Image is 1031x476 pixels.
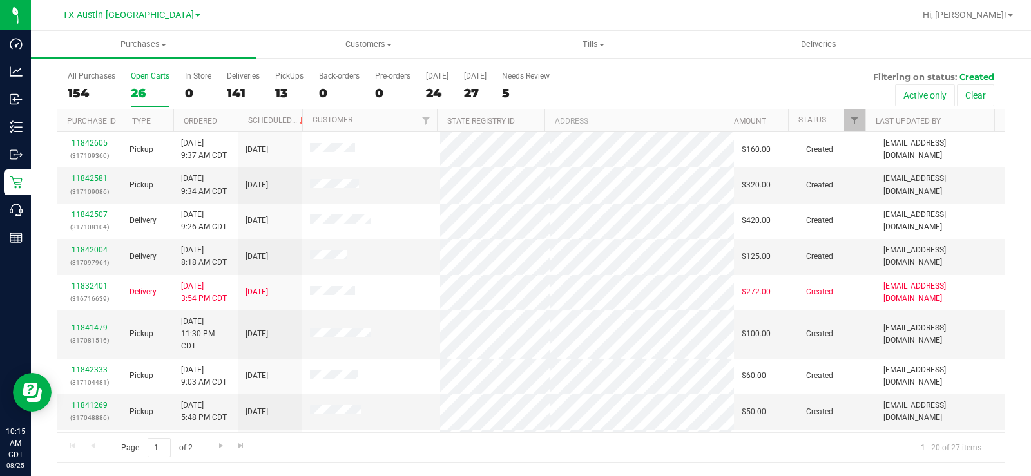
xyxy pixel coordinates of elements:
span: [EMAIL_ADDRESS][DOMAIN_NAME] [883,280,997,305]
span: 1 - 20 of 27 items [911,438,992,457]
span: $50.00 [742,406,766,418]
input: 1 [148,438,171,458]
span: Customers [256,39,480,50]
span: Pickup [130,144,153,156]
p: (317109086) [65,186,114,198]
div: 13 [275,86,304,100]
inline-svg: Inventory [10,120,23,133]
span: Delivery [130,214,157,227]
span: $320.00 [742,179,771,191]
span: [DATE] 3:54 PM CDT [181,280,227,305]
span: Filtering on status: [873,71,957,82]
div: 24 [426,86,448,100]
span: Created [806,251,833,263]
button: Clear [957,84,994,106]
span: Created [806,214,833,227]
a: Purchase ID [67,117,116,126]
span: [DATE] [246,286,268,298]
a: State Registry ID [447,117,515,126]
span: Deliveries [784,39,854,50]
span: Pickup [130,179,153,191]
span: Created [806,328,833,340]
p: (317048886) [65,412,114,424]
a: Deliveries [706,31,931,58]
span: [DATE] 9:34 AM CDT [181,173,227,197]
p: (317108104) [65,221,114,233]
inline-svg: Reports [10,231,23,244]
div: 0 [375,86,410,100]
th: Address [544,109,724,132]
p: (317081516) [65,334,114,347]
span: Hi, [PERSON_NAME]! [923,10,1007,20]
span: $420.00 [742,214,771,227]
p: 08/25 [6,461,25,470]
div: 0 [319,86,360,100]
div: 154 [68,86,115,100]
inline-svg: Call Center [10,204,23,216]
inline-svg: Retail [10,176,23,189]
button: Active only [895,84,955,106]
div: 26 [131,86,169,100]
a: 11841479 [72,323,108,332]
div: Pre-orders [375,71,410,81]
div: Deliveries [227,71,260,81]
span: Created [806,406,833,418]
span: Page of 2 [110,438,203,458]
div: 141 [227,86,260,100]
span: [EMAIL_ADDRESS][DOMAIN_NAME] [883,364,997,388]
span: [EMAIL_ADDRESS][DOMAIN_NAME] [883,244,997,269]
span: Created [806,370,833,382]
a: Status [798,115,826,124]
span: [EMAIL_ADDRESS][DOMAIN_NAME] [883,137,997,162]
span: Pickup [130,370,153,382]
div: All Purchases [68,71,115,81]
span: Delivery [130,251,157,263]
div: PickUps [275,71,304,81]
span: Delivery [130,286,157,298]
a: Type [132,117,151,126]
div: Open Carts [131,71,169,81]
span: [DATE] 5:48 PM CDT [181,399,227,424]
p: (316716639) [65,292,114,305]
a: Tills [481,31,706,58]
span: Created [806,144,833,156]
span: Tills [481,39,705,50]
span: [DATE] [246,328,268,340]
a: 11832401 [72,281,108,290]
inline-svg: Analytics [10,65,23,78]
span: [DATE] 9:37 AM CDT [181,137,227,162]
a: Filter [416,109,437,131]
div: 5 [502,86,550,100]
div: [DATE] [426,71,448,81]
span: Created [959,71,994,82]
span: $272.00 [742,286,771,298]
span: [DATE] [246,144,268,156]
a: Last Updated By [876,117,941,126]
p: 10:15 AM CDT [6,426,25,461]
div: 27 [464,86,487,100]
div: Needs Review [502,71,550,81]
span: TX Austin [GEOGRAPHIC_DATA] [63,10,194,21]
a: 11842605 [72,138,108,148]
span: Created [806,179,833,191]
a: 11842581 [72,174,108,183]
p: (317097964) [65,256,114,269]
div: 0 [185,86,211,100]
span: $160.00 [742,144,771,156]
span: Created [806,286,833,298]
span: Pickup [130,328,153,340]
span: [DATE] [246,179,268,191]
span: $100.00 [742,328,771,340]
a: 11842004 [72,245,108,254]
inline-svg: Dashboard [10,37,23,50]
span: [DATE] 9:03 AM CDT [181,364,227,388]
span: [EMAIL_ADDRESS][DOMAIN_NAME] [883,173,997,197]
a: Amount [734,117,766,126]
a: 11842507 [72,210,108,219]
p: (317109360) [65,149,114,162]
div: Back-orders [319,71,360,81]
span: Purchases [31,39,256,50]
span: [EMAIL_ADDRESS][DOMAIN_NAME] [883,209,997,233]
p: (317104481) [65,376,114,388]
span: [DATE] [246,406,268,418]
